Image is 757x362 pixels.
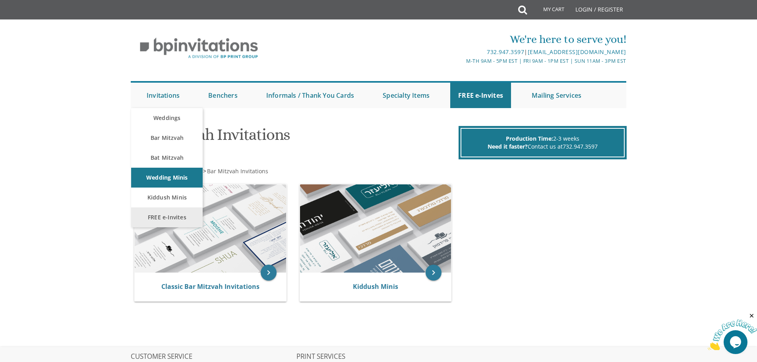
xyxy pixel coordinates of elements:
a: My Cart [526,1,570,21]
h2: CUSTOMER SERVICE [131,353,295,361]
img: Kiddush Minis [300,184,451,273]
div: We're here to serve you! [296,31,626,47]
a: FREE e-Invites [450,83,511,108]
a: Bar Mitzvah Invitations [206,167,268,175]
a: 732.947.3597 [563,143,598,150]
a: Kiddush Minis [353,282,398,291]
img: BP Invitation Loft [131,32,267,65]
a: Kiddush Minis [131,188,203,207]
a: Wedding Minis [131,168,203,188]
a: Classic Bar Mitzvah Invitations [161,282,259,291]
a: FREE e-Invites [131,207,203,227]
h1: Bar Mitzvah Invitations [132,126,457,149]
a: keyboard_arrow_right [426,265,441,281]
a: Bat Mitzvah [131,148,203,168]
div: M-Th 9am - 5pm EST | Fri 9am - 1pm EST | Sun 11am - 3pm EST [296,57,626,65]
a: Specialty Items [375,83,438,108]
a: Weddings [131,108,203,128]
a: keyboard_arrow_right [261,265,277,281]
a: Invitations [139,83,188,108]
div: | [296,47,626,57]
a: 732.947.3597 [487,48,524,56]
a: Mailing Services [524,83,589,108]
h2: PRINT SERVICES [296,353,461,361]
span: Need it faster? [488,143,528,150]
a: [EMAIL_ADDRESS][DOMAIN_NAME] [528,48,626,56]
a: Informals / Thank You Cards [258,83,362,108]
span: Bar Mitzvah Invitations [207,167,268,175]
span: Production Time: [506,135,553,142]
div: : [131,167,379,175]
span: > [203,167,268,175]
div: 2-3 weeks Contact us at [461,128,625,157]
img: Classic Bar Mitzvah Invitations [135,184,286,273]
iframe: chat widget [708,312,757,350]
a: Bar Mitzvah [131,128,203,148]
a: Benchers [200,83,246,108]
